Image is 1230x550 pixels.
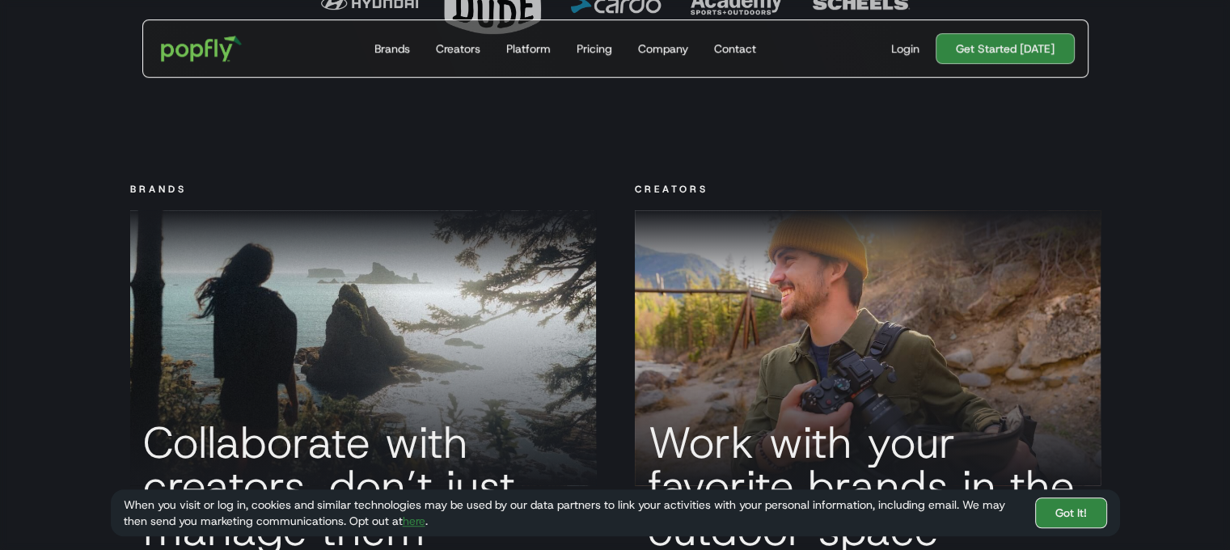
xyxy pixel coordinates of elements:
a: Platform [500,20,557,77]
a: Contact [708,20,763,77]
a: Pricing [570,20,619,77]
div: Creators [436,40,480,57]
div: Platform [506,40,551,57]
div: BRANDS [130,181,187,197]
a: here [403,514,425,528]
a: Get Started [DATE] [936,33,1075,64]
a: Creators [429,20,487,77]
a: Got It! [1035,497,1107,528]
div: Pricing [577,40,612,57]
a: Brands [368,20,416,77]
div: Contact [714,40,756,57]
div: When you visit or log in, cookies and similar technologies may be used by our data partners to li... [124,497,1022,529]
div: Brands [374,40,410,57]
a: home [150,24,254,73]
div: Company [638,40,688,57]
a: Company [632,20,695,77]
div: Login [891,40,919,57]
div: Creators [635,181,708,197]
a: Login [885,40,926,57]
